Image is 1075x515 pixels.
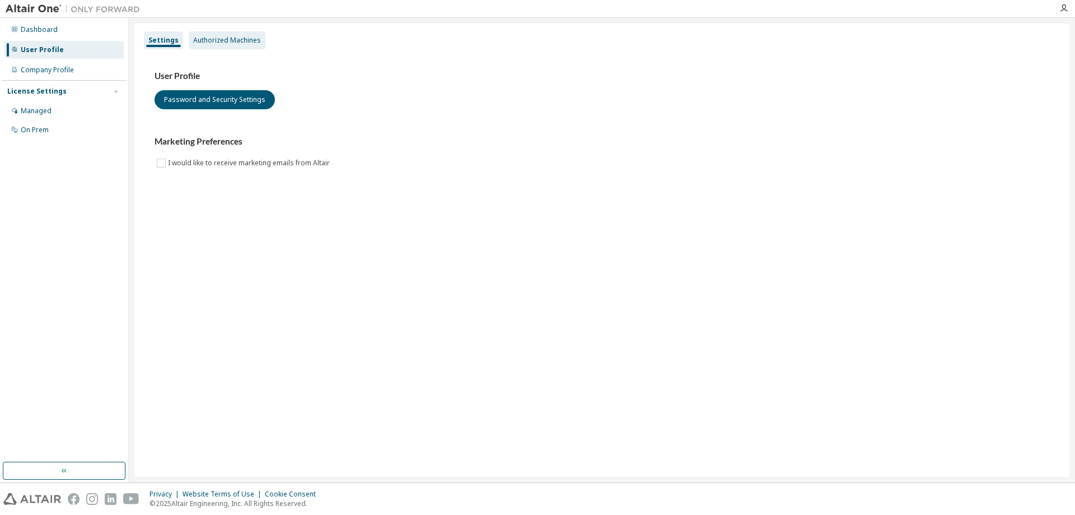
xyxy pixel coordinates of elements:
div: Cookie Consent [265,490,322,499]
div: Settings [148,36,179,45]
div: Dashboard [21,25,58,34]
img: youtube.svg [123,493,139,505]
div: Privacy [149,490,183,499]
img: facebook.svg [68,493,80,505]
p: © 2025 Altair Engineering, Inc. All Rights Reserved. [149,499,322,508]
div: Authorized Machines [193,36,261,45]
div: Website Terms of Use [183,490,265,499]
img: altair_logo.svg [3,493,61,505]
h3: Marketing Preferences [155,136,1049,147]
button: Password and Security Settings [155,90,275,109]
label: I would like to receive marketing emails from Altair [168,156,332,170]
img: instagram.svg [86,493,98,505]
div: Company Profile [21,66,74,75]
div: Managed [21,106,52,115]
img: linkedin.svg [105,493,116,505]
div: On Prem [21,126,49,134]
div: User Profile [21,45,64,54]
h3: User Profile [155,71,1049,82]
img: Altair One [6,3,146,15]
div: License Settings [7,87,67,96]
